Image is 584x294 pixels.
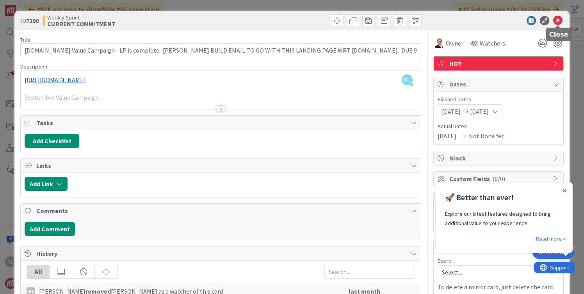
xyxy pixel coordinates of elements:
span: Dates [449,79,549,89]
span: [DATE] [442,107,461,116]
iframe: UserGuiding Product Updates RC Tooltip [435,182,575,256]
span: HOT [449,59,549,68]
button: Add Link [25,177,68,191]
span: [DATE] [438,131,456,141]
img: SL [435,39,444,48]
span: Links [36,161,406,170]
span: Not Done Yet [469,131,504,141]
span: Watchers [480,39,505,48]
span: Owner [446,39,463,48]
a: [URL][DOMAIN_NAME] [25,76,86,84]
span: Block [449,153,549,163]
span: Planned Dates [438,95,559,104]
span: ( 0/0 ) [492,175,505,183]
span: CL [402,74,413,85]
span: Custom Fields [449,174,549,183]
span: Comments [36,206,406,215]
h5: Close [549,31,568,38]
span: Board [438,258,452,264]
input: type card name here... [20,43,421,57]
span: Description [20,63,47,70]
button: Add Comment [25,222,75,236]
button: Add Checklist [25,134,79,148]
span: Support [16,1,36,11]
span: History [36,249,406,258]
span: Select... [442,267,542,278]
span: Actual Dates [438,122,559,130]
div: All [27,265,50,278]
input: Search... [324,265,415,279]
span: [DATE] [470,107,489,116]
span: Tasks [36,118,406,127]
